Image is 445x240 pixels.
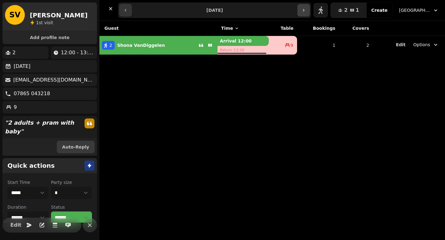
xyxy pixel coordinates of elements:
p: visit [36,20,53,26]
button: Auto-Reply [57,141,94,153]
button: [GEOGRAPHIC_DATA] [395,5,443,16]
span: 2 [109,42,112,48]
button: Create [366,3,392,18]
p: 9 [14,104,17,111]
p: 12:00 - 13:30 [61,49,94,56]
p: Arrival 12:00 [218,36,269,46]
td: 1 [297,36,339,55]
span: SV [9,11,21,19]
span: st [39,20,44,25]
p: [EMAIL_ADDRESS][DOMAIN_NAME] [13,76,94,84]
span: Add profile note [10,35,89,40]
p: " 2 adults + pram with baby " [2,116,80,138]
p: 07865 043218 [14,90,50,97]
label: Party size [51,179,92,185]
span: 9 [291,42,293,48]
label: Start Time [7,179,48,185]
span: Edit [396,42,406,47]
span: Create [371,8,388,12]
span: 2 [344,8,347,13]
h2: Quick actions [7,161,55,170]
button: Options [410,39,443,50]
span: Edit [12,223,20,228]
button: Edit [10,219,22,231]
span: 1 [356,8,359,13]
label: Status [51,204,92,210]
label: Duration [7,204,48,210]
span: Time [221,25,233,31]
p: Return 13:30 [218,46,269,55]
button: Edit [396,42,406,48]
p: [DATE] [14,63,30,70]
button: 2Shona VanDiggelen [99,38,218,53]
td: 2 [339,36,373,55]
th: Guest [99,21,218,36]
span: 1 [36,20,39,25]
button: 21 [331,3,366,18]
button: Add profile note [5,33,94,42]
button: Time [221,25,239,31]
span: [GEOGRAPHIC_DATA] [399,7,430,13]
th: Covers [339,21,373,36]
th: Table [269,21,297,36]
p: 2 [12,49,16,56]
p: Shona VanDiggelen [117,42,165,48]
span: Options [413,42,430,48]
h2: [PERSON_NAME] [30,11,88,20]
span: Auto-Reply [62,145,89,149]
th: Bookings [297,21,339,36]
